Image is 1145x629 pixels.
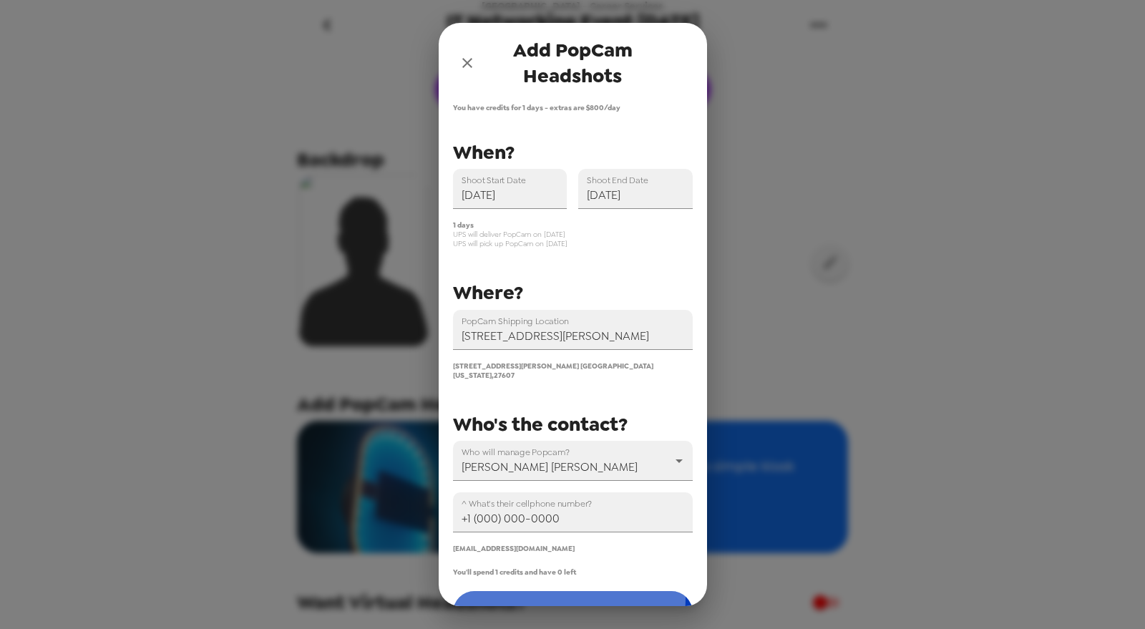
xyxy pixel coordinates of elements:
[453,220,693,230] span: 1 days
[453,441,693,481] div: [PERSON_NAME] [PERSON_NAME]
[587,174,648,186] label: Shoot End Date
[482,37,664,89] span: Add PopCam Headshots
[453,230,693,239] span: UPS will deliver PopCam on [DATE]
[453,544,575,553] span: [EMAIL_ADDRESS][DOMAIN_NAME]
[453,310,693,350] input: 3606 Clark Ave
[453,361,653,380] span: [STREET_ADDRESS][PERSON_NAME] [GEOGRAPHIC_DATA] [US_STATE] , 27607
[453,411,628,437] span: Who's the contact?
[462,315,569,327] label: PopCam Shipping Location
[453,103,693,112] span: You have credits for 1 days - extras are $ 800 /day
[453,140,515,165] span: When?
[453,239,693,248] span: UPS will pick up PopCam on [DATE]
[462,497,592,509] label: ^ What's their cellphone number?
[462,446,570,458] label: Who will manage Popcam?
[453,567,576,577] span: You'll spend 1 credits and have 0 left
[462,174,525,186] label: Shoot Start Date
[578,169,693,209] input: Choose date, selected date is Oct 14, 2025
[453,280,523,306] span: Where?
[453,169,567,209] input: Choose date, selected date is Oct 14, 2025
[453,49,482,77] button: close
